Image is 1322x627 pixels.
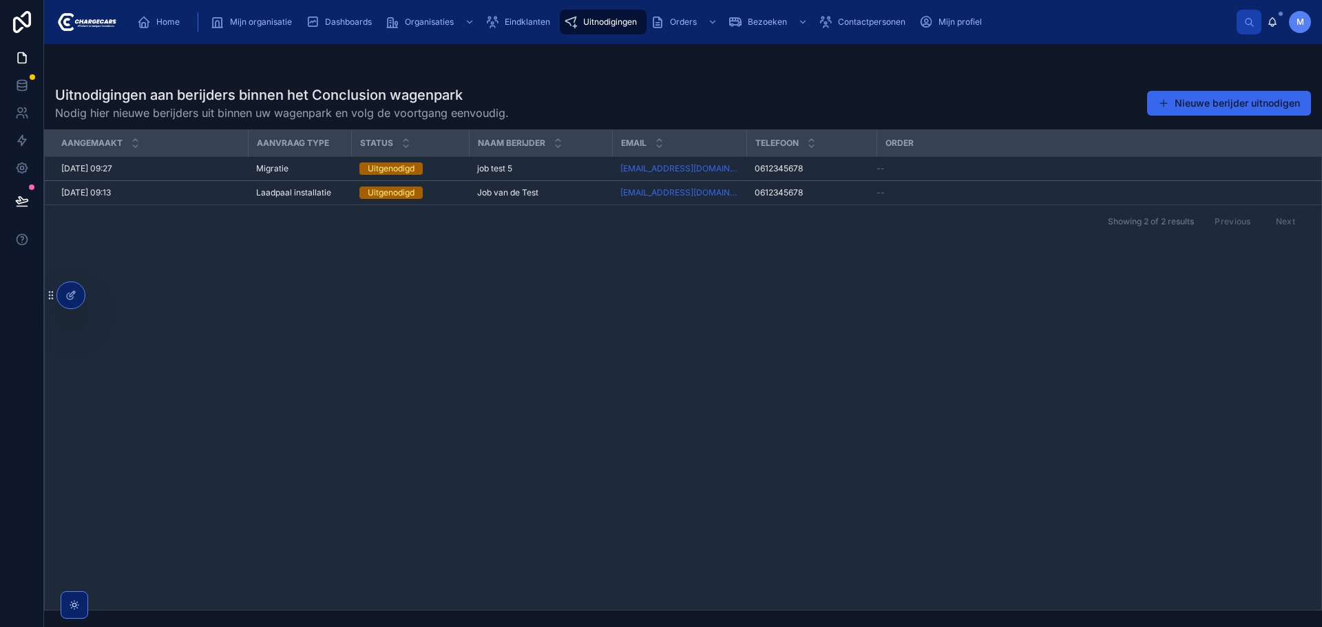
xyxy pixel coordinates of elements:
[621,138,647,149] span: Email
[620,187,738,198] a: [EMAIL_ADDRESS][DOMAIN_NAME]
[368,162,415,175] div: Uitgenodigd
[61,187,111,198] span: [DATE] 09:13
[885,138,914,149] span: Order
[368,187,415,199] div: Uitgenodigd
[478,138,545,149] span: Naam berijder
[127,7,1237,37] div: scrollable content
[748,17,787,28] span: Bezoeken
[647,10,724,34] a: Orders
[230,17,292,28] span: Mijn organisatie
[1147,91,1311,116] button: Nieuwe berijder uitnodigen
[724,10,815,34] a: Bezoeken
[1108,216,1194,227] span: Showing 2 of 2 results
[620,163,738,174] a: [EMAIL_ADDRESS][DOMAIN_NAME]
[256,163,288,174] span: Migratie
[755,187,803,198] span: 0612345678
[877,187,885,198] span: --
[55,105,509,121] span: Nodig hier nieuwe berijders uit binnen uw wagenpark en volg de voortgang eenvoudig.
[325,17,372,28] span: Dashboards
[302,10,381,34] a: Dashboards
[61,163,112,174] span: [DATE] 09:27
[61,138,123,149] span: Aangemaakt
[256,187,331,198] span: Laadpaal installatie
[481,10,560,34] a: Eindklanten
[815,10,915,34] a: Contactpersonen
[405,17,454,28] span: Organisaties
[560,10,647,34] a: Uitnodigingen
[505,17,550,28] span: Eindklanten
[755,163,803,174] span: 0612345678
[915,10,992,34] a: Mijn profiel
[156,17,180,28] span: Home
[477,163,512,174] span: job test 5
[938,17,982,28] span: Mijn profiel
[207,10,302,34] a: Mijn organisatie
[583,17,637,28] span: Uitnodigingen
[55,11,116,33] img: App logo
[670,17,697,28] span: Orders
[477,187,538,198] span: Job van de Test
[755,138,799,149] span: Telefoon
[381,10,481,34] a: Organisaties
[257,138,329,149] span: Aanvraag type
[360,138,393,149] span: Status
[877,163,885,174] span: --
[55,85,509,105] h1: Uitnodigingen aan berijders binnen het Conclusion wagenpark
[838,17,905,28] span: Contactpersonen
[133,10,189,34] a: Home
[1297,17,1304,28] span: M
